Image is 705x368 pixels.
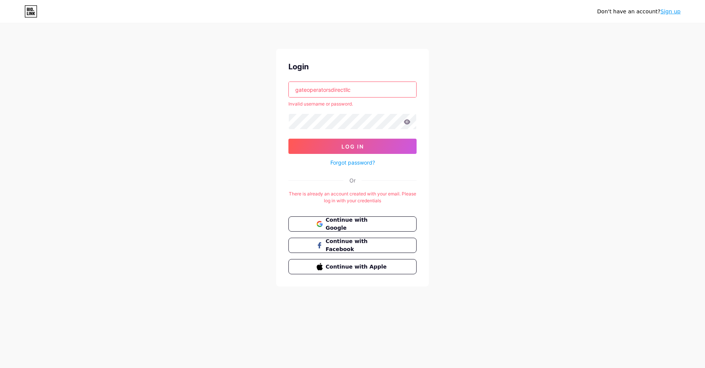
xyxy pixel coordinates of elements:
[288,190,417,204] div: There is already an account created with your email. Please log in with your credentials
[349,176,356,184] div: Or
[288,238,417,253] button: Continue with Facebook
[288,61,417,72] div: Login
[288,139,417,154] button: Log In
[288,101,417,107] div: Invalid username or password.
[288,259,417,274] button: Continue with Apple
[330,158,375,166] a: Forgot password?
[288,216,417,232] button: Continue with Google
[289,82,416,97] input: Username
[326,263,389,271] span: Continue with Apple
[341,143,364,150] span: Log In
[326,237,389,253] span: Continue with Facebook
[326,216,389,232] span: Continue with Google
[597,8,681,16] div: Don't have an account?
[660,8,681,14] a: Sign up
